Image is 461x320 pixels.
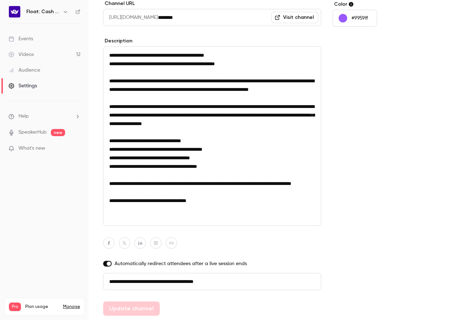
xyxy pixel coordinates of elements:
div: Events [9,35,33,42]
img: Float: Cash Flow Intelligence Series [9,6,20,17]
span: new [51,129,65,136]
a: SpeakerHub [18,129,47,136]
li: help-dropdown-opener [9,113,80,120]
div: Videos [9,51,34,58]
span: Pro [9,303,21,311]
p: #9959ff [351,15,368,22]
a: Manage [63,304,80,310]
span: Plan usage [25,304,59,310]
h6: Float: Cash Flow Intelligence Series [26,8,60,15]
button: #9959ff [333,10,377,27]
div: Audience [9,67,40,74]
label: Color [333,1,442,8]
span: What's new [18,145,45,152]
div: Settings [9,82,37,89]
span: [URL][DOMAIN_NAME] [103,9,158,26]
label: Automatically redirect attendees after a live session ends [103,260,321,267]
span: Help [18,113,29,120]
a: Visit channel [271,12,318,23]
label: Description [103,37,321,45]
iframe: Noticeable Trigger [72,145,80,152]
